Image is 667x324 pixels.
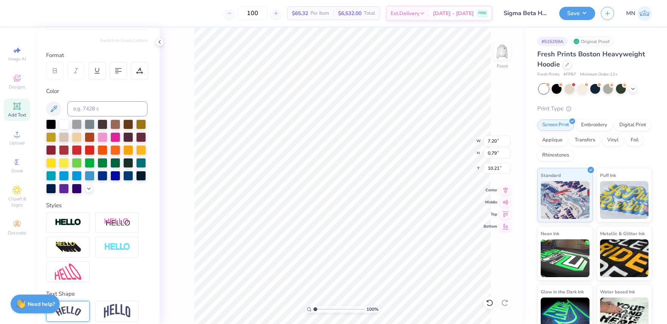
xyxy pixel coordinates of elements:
[55,306,81,316] img: Arc
[433,9,474,17] span: [DATE] - [DATE]
[11,168,23,174] span: Greek
[28,301,55,308] strong: Need help?
[626,135,644,146] div: Foil
[571,37,614,46] div: Original Proof
[576,119,612,131] div: Embroidery
[484,188,497,193] span: Center
[391,9,419,17] span: Est. Delivery
[541,171,561,179] span: Standard
[614,119,651,131] div: Digital Print
[67,101,147,116] input: e.g. 7428 c
[4,196,30,208] span: Clipart & logos
[541,229,559,237] span: Neon Ink
[8,112,26,118] span: Add Text
[484,212,497,217] span: Top
[46,201,147,210] div: Styles
[238,6,267,20] input: – –
[8,56,26,62] span: Image AI
[498,6,554,21] input: Untitled Design
[600,288,635,296] span: Water based Ink
[478,11,486,16] span: FREE
[364,9,375,17] span: Total
[600,171,616,179] span: Puff Ink
[495,44,510,59] img: Front
[537,135,568,146] div: Applique
[104,304,130,318] img: Arch
[55,218,81,227] img: Stroke
[563,71,576,78] span: # FP87
[570,135,600,146] div: Transfers
[600,239,649,277] img: Metallic & Glitter Ink
[580,71,618,78] span: Minimum Order: 12 +
[537,104,652,113] div: Print Type
[8,230,26,236] span: Decorate
[541,288,584,296] span: Glow in the Dark Ink
[541,181,589,219] img: Standard
[626,9,635,18] span: MN
[541,239,589,277] img: Neon Ink
[46,51,148,60] div: Format
[626,6,652,21] a: MN
[366,306,378,313] span: 100 %
[55,264,81,280] img: Free Distort
[637,6,652,21] img: Mark Navarro
[537,37,568,46] div: # 515259A
[46,87,147,96] div: Color
[46,290,147,298] div: Text Shape
[310,9,329,17] span: Per Item
[497,63,508,70] div: Front
[537,71,560,78] span: Fresh Prints
[484,200,497,205] span: Middle
[484,224,497,229] span: Bottom
[537,150,574,161] div: Rhinestones
[537,50,645,69] span: Fresh Prints Boston Heavyweight Hoodie
[602,135,624,146] div: Vinyl
[600,229,645,237] span: Metallic & Glitter Ink
[55,241,81,253] img: 3d Illusion
[100,37,147,43] button: Switch to Greek Letters
[104,243,130,251] img: Negative Space
[559,7,595,20] button: Save
[537,119,574,131] div: Screen Print
[9,84,25,90] span: Designs
[104,218,130,227] img: Shadow
[600,181,649,219] img: Puff Ink
[338,9,361,17] span: $6,532.00
[292,9,308,17] span: $65.32
[9,140,25,146] span: Upload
